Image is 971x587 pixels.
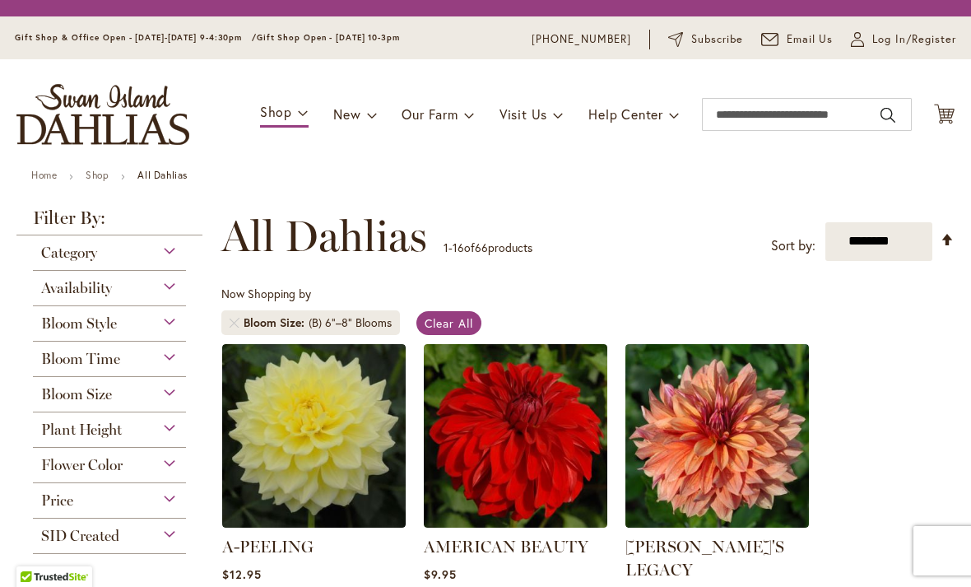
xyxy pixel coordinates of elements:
a: A-PEELING [222,537,314,557]
span: Email Us [787,31,834,48]
a: AMERICAN BEAUTY [424,515,607,531]
a: Shop [86,169,109,181]
span: Price [41,491,73,510]
span: New [333,105,360,123]
span: Visit Us [499,105,547,123]
a: Log In/Register [851,31,956,48]
span: Category [41,244,97,262]
a: Home [31,169,57,181]
a: Subscribe [668,31,743,48]
span: Bloom Size [244,314,309,331]
a: A-Peeling [222,515,406,531]
span: Shop [260,103,292,120]
span: Our Farm [402,105,458,123]
a: store logo [16,84,189,145]
a: [PERSON_NAME]'S LEGACY [625,537,784,580]
iframe: Launch Accessibility Center [12,529,58,575]
button: Search [880,102,895,128]
span: 1 [444,240,448,255]
span: SID Created [41,527,119,545]
a: [PHONE_NUMBER] [532,31,631,48]
a: Clear All [416,311,481,335]
div: (B) 6"–8" Blooms [309,314,392,331]
p: - of products [444,235,532,261]
span: $12.95 [222,566,262,582]
span: Subscribe [691,31,743,48]
span: Clear All [425,315,473,331]
a: Remove Bloom Size (B) 6"–8" Blooms [230,318,239,328]
strong: All Dahlias [137,169,188,181]
span: Plant Height [41,421,122,439]
span: Bloom Style [41,314,117,333]
span: Flower Color [41,456,123,474]
span: Now Shopping by [221,286,311,301]
label: Sort by: [771,231,815,261]
span: 16 [453,240,464,255]
span: Bloom Time [41,350,120,368]
span: Availability [41,279,112,297]
span: $9.95 [424,566,457,582]
span: Bloom Size [41,385,112,403]
a: AMERICAN BEAUTY [424,537,588,557]
img: A-Peeling [222,344,406,528]
span: All Dahlias [221,212,427,261]
img: AMERICAN BEAUTY [424,344,607,528]
a: Email Us [761,31,834,48]
strong: Filter By: [16,209,202,235]
a: Andy's Legacy [625,515,809,531]
span: Gift Shop Open - [DATE] 10-3pm [257,32,400,43]
span: 66 [475,240,488,255]
span: Gift Shop & Office Open - [DATE]-[DATE] 9-4:30pm / [15,32,257,43]
img: Andy's Legacy [625,344,809,528]
span: Help Center [588,105,663,123]
span: Log In/Register [872,31,956,48]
